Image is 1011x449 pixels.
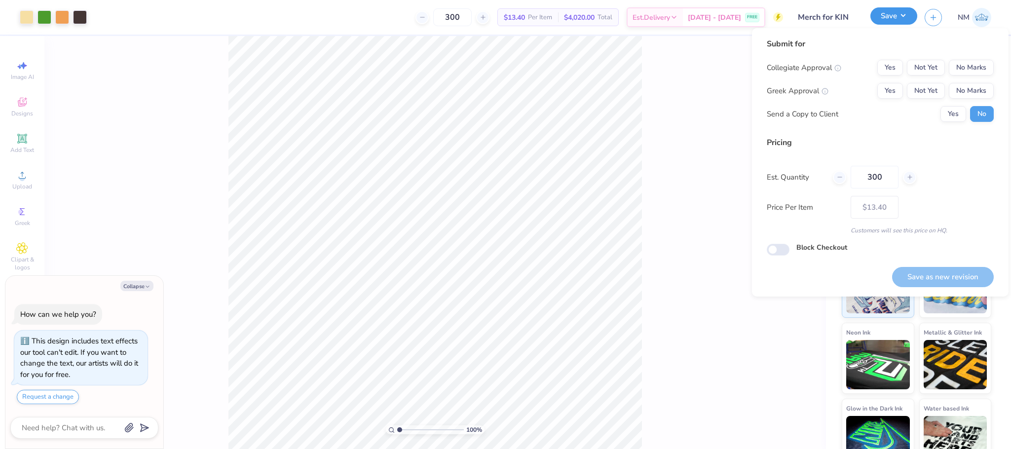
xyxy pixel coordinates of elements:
[846,340,910,389] img: Neon Ink
[958,8,991,27] a: NM
[528,12,552,23] span: Per Item
[11,110,33,117] span: Designs
[907,83,945,99] button: Not Yet
[20,309,96,319] div: How can we help you?
[598,12,612,23] span: Total
[924,340,987,389] img: Metallic & Glitter Ink
[767,85,828,97] div: Greek Approval
[747,14,757,21] span: FREE
[564,12,595,23] span: $4,020.00
[924,327,982,337] span: Metallic & Glitter Ink
[877,60,903,75] button: Yes
[11,73,34,81] span: Image AI
[15,219,30,227] span: Greek
[790,7,863,27] input: Untitled Design
[851,166,899,188] input: – –
[767,137,994,149] div: Pricing
[924,403,969,413] span: Water based Ink
[877,83,903,99] button: Yes
[17,390,79,404] button: Request a change
[958,12,970,23] span: NM
[767,202,843,213] label: Price Per Item
[5,256,39,271] span: Clipart & logos
[846,327,870,337] span: Neon Ink
[949,83,994,99] button: No Marks
[949,60,994,75] button: No Marks
[767,38,994,50] div: Submit for
[20,336,138,379] div: This design includes text effects our tool can't edit. If you want to change the text, our artist...
[767,172,825,183] label: Est. Quantity
[796,242,847,253] label: Block Checkout
[767,226,994,235] div: Customers will see this price on HQ.
[433,8,472,26] input: – –
[12,183,32,190] span: Upload
[10,146,34,154] span: Add Text
[767,109,838,120] div: Send a Copy to Client
[688,12,741,23] span: [DATE] - [DATE]
[940,106,966,122] button: Yes
[907,60,945,75] button: Not Yet
[633,12,670,23] span: Est. Delivery
[466,425,482,434] span: 100 %
[972,8,991,27] img: Naina Mehta
[846,403,902,413] span: Glow in the Dark Ink
[767,62,841,74] div: Collegiate Approval
[970,106,994,122] button: No
[120,281,153,291] button: Collapse
[870,7,917,25] button: Save
[504,12,525,23] span: $13.40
